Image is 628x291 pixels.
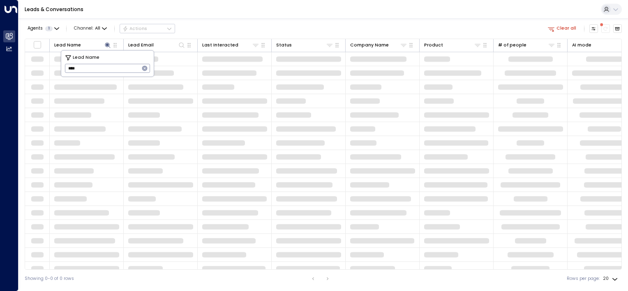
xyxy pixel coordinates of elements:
[350,42,389,49] div: Company Name
[498,42,526,49] div: # of people
[276,41,334,49] div: Status
[613,24,622,33] button: Archived Leads
[73,54,99,61] span: Lead Name
[601,24,610,33] span: There are new threads available. Refresh the grid to view the latest updates.
[72,24,109,33] span: Channel:
[567,275,600,282] label: Rows per page:
[120,24,175,34] div: Button group with a nested menu
[45,26,53,31] span: 1
[28,26,43,31] span: Agents
[120,24,175,34] button: Actions
[128,41,186,49] div: Lead Email
[54,41,112,49] div: Lead Name
[498,41,556,49] div: # of people
[603,274,619,284] div: 20
[54,42,81,49] div: Lead Name
[202,41,260,49] div: Last Interacted
[589,24,598,33] button: Customize
[95,26,100,31] span: All
[202,42,238,49] div: Last Interacted
[424,42,443,49] div: Product
[25,24,61,33] button: Agents1
[25,6,83,13] a: Leads & Conversations
[424,41,482,49] div: Product
[128,42,154,49] div: Lead Email
[122,26,148,32] div: Actions
[276,42,292,49] div: Status
[350,41,408,49] div: Company Name
[72,24,109,33] button: Channel:All
[25,275,74,282] div: Showing 0-0 of 0 rows
[308,274,333,284] nav: pagination navigation
[545,24,579,33] button: Clear all
[572,42,591,49] div: AI mode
